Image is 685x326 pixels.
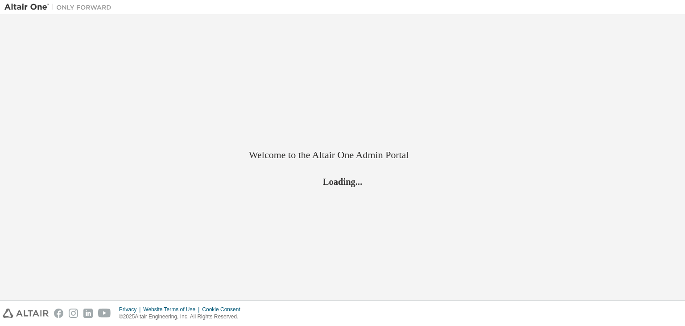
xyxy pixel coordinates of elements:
img: youtube.svg [98,309,111,318]
img: linkedin.svg [83,309,93,318]
img: altair_logo.svg [3,309,49,318]
img: instagram.svg [69,309,78,318]
h2: Loading... [249,176,436,188]
div: Cookie Consent [202,306,245,313]
img: facebook.svg [54,309,63,318]
div: Privacy [119,306,143,313]
div: Website Terms of Use [143,306,202,313]
h2: Welcome to the Altair One Admin Portal [249,149,436,161]
img: Altair One [4,3,116,12]
p: © 2025 Altair Engineering, Inc. All Rights Reserved. [119,313,246,321]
